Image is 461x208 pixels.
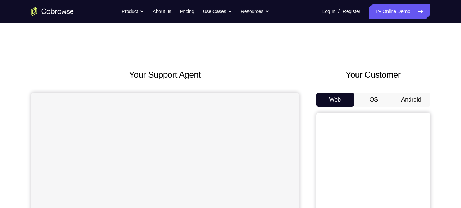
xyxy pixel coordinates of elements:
[354,93,392,107] button: iOS
[153,4,171,19] a: About us
[180,4,194,19] a: Pricing
[316,68,430,81] h2: Your Customer
[369,4,430,19] a: Try Online Demo
[322,4,335,19] a: Log In
[392,93,430,107] button: Android
[203,4,232,19] button: Use Cases
[338,7,340,16] span: /
[241,4,270,19] button: Resources
[316,93,354,107] button: Web
[31,7,74,16] a: Go to the home page
[31,68,299,81] h2: Your Support Agent
[122,4,144,19] button: Product
[343,4,360,19] a: Register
